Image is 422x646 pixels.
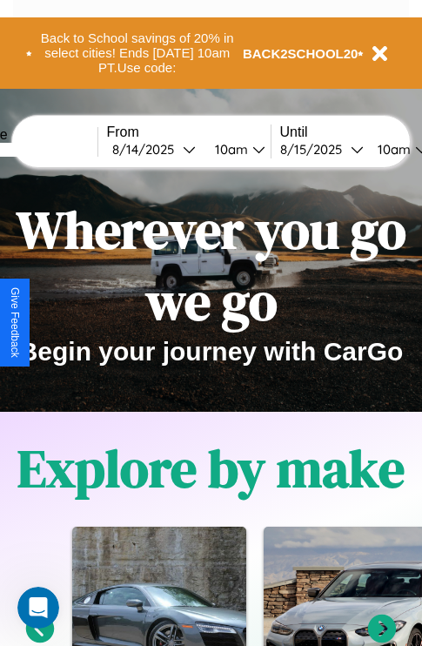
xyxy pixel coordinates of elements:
[17,433,405,504] h1: Explore by make
[369,141,415,158] div: 10am
[107,124,271,140] label: From
[201,140,271,158] button: 10am
[206,141,252,158] div: 10am
[17,587,59,629] iframe: Intercom live chat
[107,140,201,158] button: 8/14/2025
[9,287,21,358] div: Give Feedback
[280,141,351,158] div: 8 / 15 / 2025
[32,26,243,80] button: Back to School savings of 20% in select cities! Ends [DATE] 10am PT.Use code:
[243,46,358,61] b: BACK2SCHOOL20
[112,141,183,158] div: 8 / 14 / 2025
